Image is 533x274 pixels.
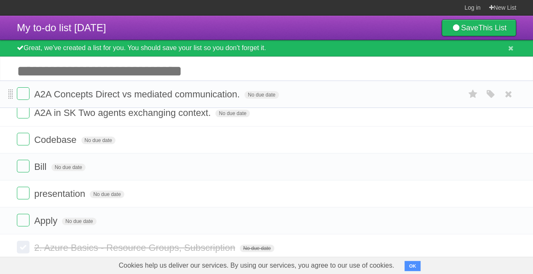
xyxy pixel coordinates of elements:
span: No due date [62,218,96,225]
label: Done [17,87,29,100]
a: SaveThis List [442,19,516,36]
span: No due date [90,191,124,198]
span: A2A in SK Two agents exchanging context. [34,107,213,118]
b: This List [478,24,506,32]
span: No due date [81,137,115,144]
label: Done [17,241,29,253]
span: Bill [34,161,48,172]
span: Codebase [34,134,78,145]
button: OK [404,261,421,271]
label: Done [17,160,29,172]
label: Done [17,214,29,226]
span: No due date [51,164,86,171]
span: My to-do list [DATE] [17,22,106,33]
span: Apply [34,215,59,226]
span: No due date [215,110,249,117]
label: Done [17,106,29,118]
span: Cookies help us deliver our services. By using our services, you agree to our use of cookies. [110,257,403,274]
span: A2A Concepts Direct vs mediated communication. [34,89,242,99]
span: 2. Azure Basics - Resource Groups, Subscription [34,242,237,253]
label: Done [17,187,29,199]
label: Done [17,133,29,145]
span: presentation [34,188,87,199]
span: No due date [240,244,274,252]
label: Star task [465,87,481,101]
span: No due date [244,91,279,99]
